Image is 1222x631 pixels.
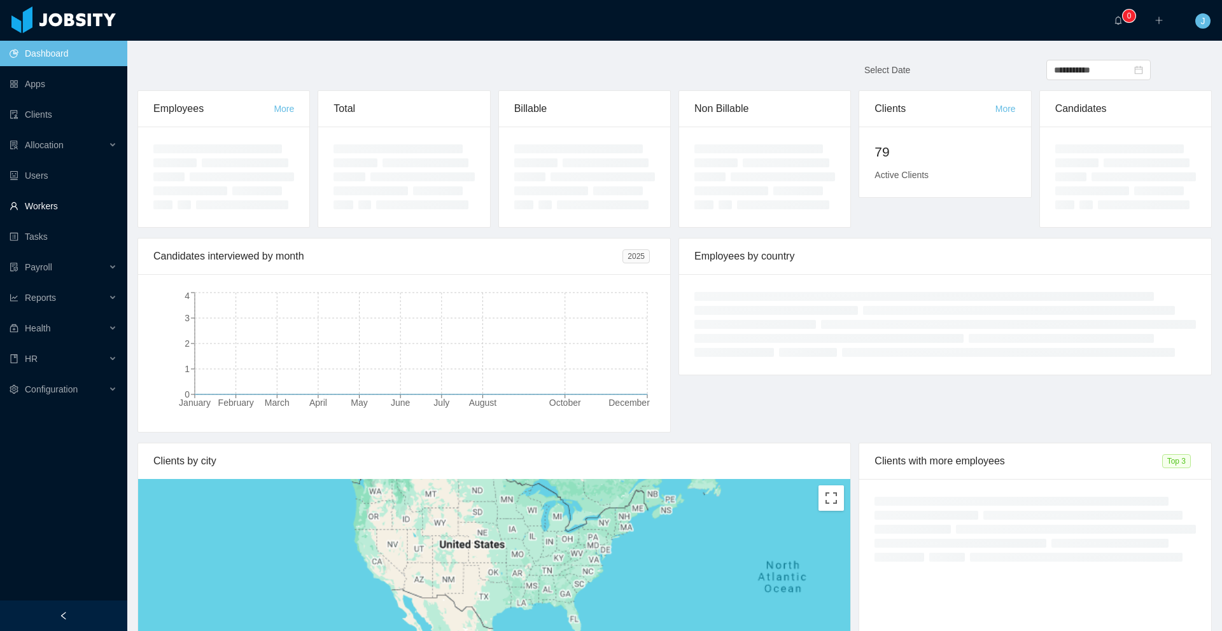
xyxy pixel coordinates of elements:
tspan: July [433,398,449,408]
i: icon: plus [1155,16,1163,25]
div: Clients by city [153,443,835,479]
div: Clients [874,91,995,127]
span: 2025 [622,249,650,263]
button: Toggle fullscreen view [818,485,844,511]
a: More [995,104,1016,114]
tspan: August [469,398,497,408]
div: Billable [514,91,655,127]
i: icon: file-protect [10,263,18,272]
i: icon: solution [10,141,18,149]
div: Total [334,91,474,127]
tspan: 4 [185,291,190,301]
a: icon: userWorkers [10,193,117,219]
i: icon: bell [1114,16,1123,25]
span: Active Clients [874,170,929,180]
tspan: April [309,398,327,408]
a: More [274,104,294,114]
div: Non Billable [694,91,835,127]
h2: 79 [874,142,1015,162]
div: Candidates [1055,91,1196,127]
i: icon: medicine-box [10,324,18,333]
a: icon: profileTasks [10,224,117,249]
tspan: June [391,398,411,408]
div: Candidates interviewed by month [153,239,622,274]
i: icon: book [10,354,18,363]
i: icon: calendar [1134,66,1143,74]
span: Configuration [25,384,78,394]
tspan: 3 [185,313,190,323]
tspan: December [608,398,650,408]
tspan: 0 [185,389,190,399]
a: icon: pie-chartDashboard [10,41,117,66]
i: icon: line-chart [10,293,18,302]
span: Payroll [25,262,52,272]
i: icon: setting [10,385,18,394]
tspan: May [351,398,367,408]
span: Select Date [864,65,910,75]
span: Top 3 [1162,454,1191,468]
tspan: March [265,398,290,408]
sup: 0 [1123,10,1135,22]
tspan: 1 [185,364,190,374]
tspan: October [549,398,581,408]
div: Employees [153,91,274,127]
tspan: 2 [185,338,190,349]
a: icon: robotUsers [10,163,117,188]
div: Clients with more employees [874,443,1162,479]
a: icon: auditClients [10,102,117,127]
span: Health [25,323,50,333]
tspan: January [179,398,211,408]
tspan: February [218,398,254,408]
span: Reports [25,293,56,303]
a: icon: appstoreApps [10,71,117,97]
span: HR [25,354,38,364]
span: Allocation [25,140,64,150]
div: Employees by country [694,239,1196,274]
span: J [1201,13,1205,29]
